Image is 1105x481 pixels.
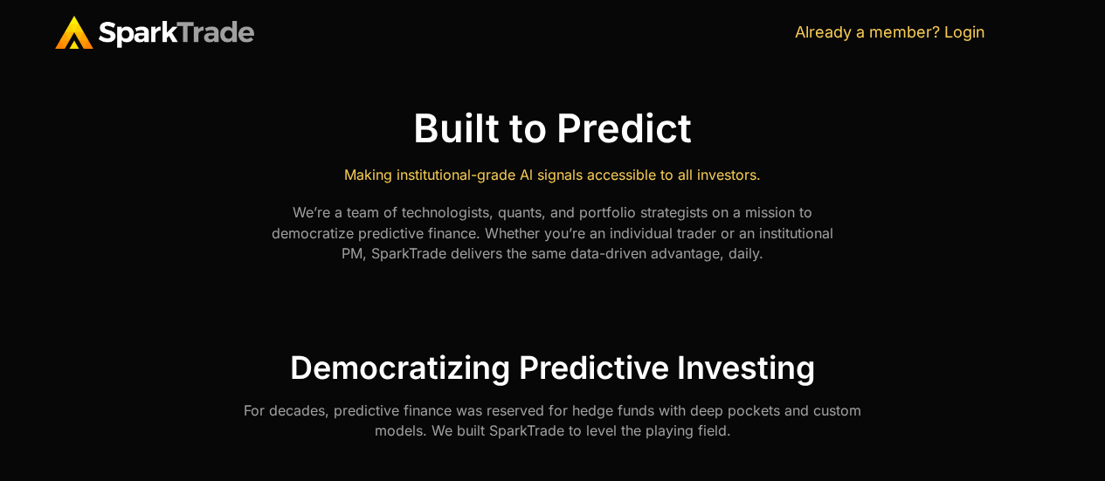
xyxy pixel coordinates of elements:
[259,165,846,185] p: Making institutional-grade Al signals accessible to all investors.
[259,203,846,264] p: We’re a team of technologists, quants, and portfolio strategists on a mission to democratize pred...
[259,108,846,148] h1: Built to Predict
[55,352,1051,383] h2: Democratizing Predictive Investing
[55,401,1051,442] p: For decades, predictive finance was reserved for hedge funds with deep pockets and custom models....
[795,23,985,41] a: Already a member? Login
